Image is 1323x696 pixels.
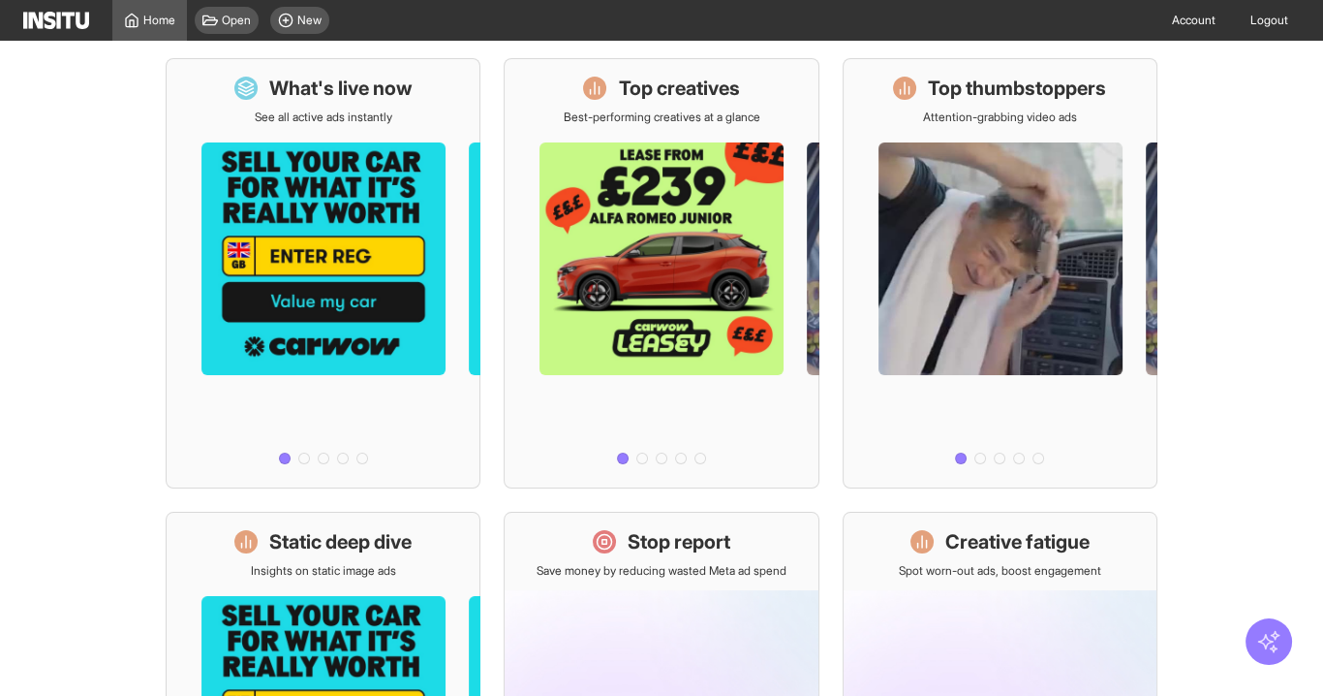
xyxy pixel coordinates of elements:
span: Open [222,13,251,28]
a: What's live nowSee all active ads instantly [166,58,480,489]
h1: What's live now [269,75,413,102]
p: See all active ads instantly [255,110,392,125]
p: Insights on static image ads [251,563,396,579]
a: Top creativesBest-performing creatives at a glance [504,58,818,489]
h1: Static deep dive [269,528,412,555]
span: Home [143,13,175,28]
h1: Top creatives [618,75,739,102]
img: Logo [23,12,89,29]
p: Attention-grabbing video ads [923,110,1077,125]
p: Best-performing creatives at a glance [563,110,759,125]
span: New [297,13,322,28]
a: Top thumbstoppersAttention-grabbing video ads [843,58,1157,489]
h1: Top thumbstoppers [928,75,1106,102]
